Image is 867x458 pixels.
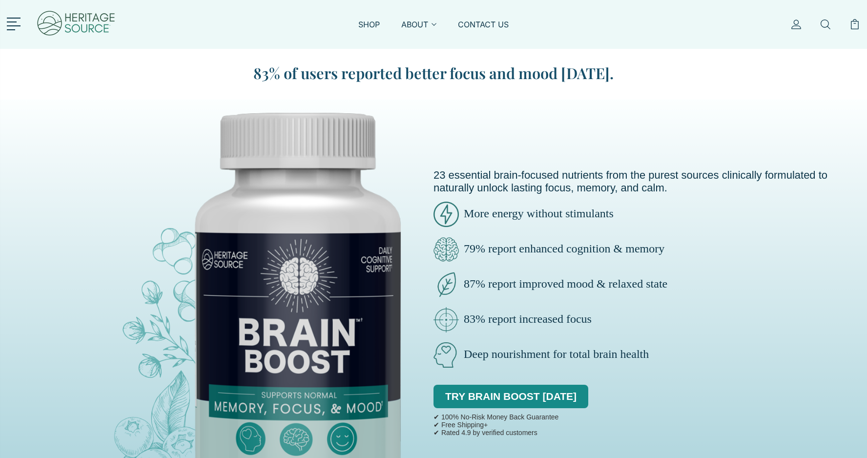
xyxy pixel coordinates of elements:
a: ABOUT [401,19,436,42]
a: TRY BRAIN BOOST [DATE] [433,385,588,408]
p: Deep nourishment for total brain health [433,342,867,368]
img: brain-boost-energy.png [433,202,459,227]
p: 79% report enhanced cognition & memory [433,237,867,262]
p: 87% report improved mood & relaxed state [433,272,867,297]
img: Heritage Source [36,5,116,44]
img: brain-boost-clarity.png [433,237,459,262]
p: ✔ Free Shipping+ [433,421,558,429]
a: CONTACT US [458,19,509,42]
blockquote: 83% of users reported better focus and mood [DATE]. [214,62,653,83]
a: SHOP [358,19,380,42]
img: brain-boost-natural-pure.png [433,272,459,297]
p: ✔ 100% No-Risk Money Back Guarantee [433,413,558,421]
p: 23 essential brain-focused nutrients from the purest sources clinically formulated to naturally u... [433,169,867,194]
img: brain-boost-clinically-focus.png [433,307,459,333]
p: 83% report increased focus [433,307,867,333]
p: ✔ Rated 4.9 by verified customers [433,429,558,437]
p: More energy without stimulants [433,202,867,227]
div: TRY BRAIN BOOST [DATE] [433,377,588,411]
img: brain-boost-natural.png [433,342,459,368]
